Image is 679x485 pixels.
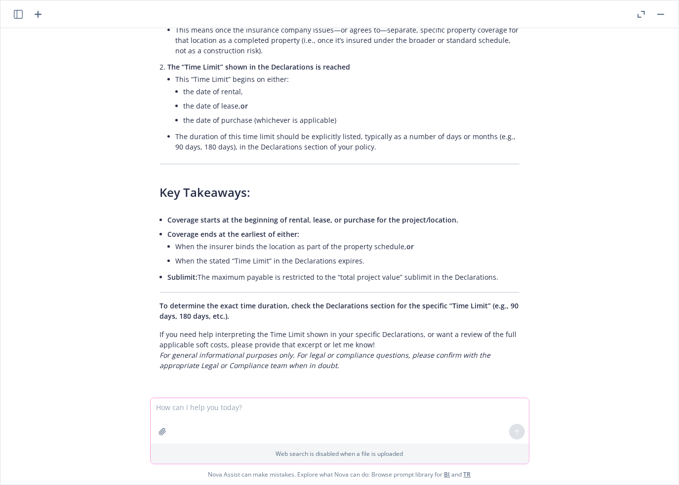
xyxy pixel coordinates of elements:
[176,254,519,268] li: When the stated “Time Limit” in the Declarations expires.
[157,449,523,458] p: Web search is disabled when a file is uploaded
[407,242,414,251] span: or
[184,99,519,113] li: the date of lease,
[444,470,450,479] a: BI
[168,270,519,284] li: The maximum payable is restricted to the “total project value” sublimit in the Declarations.
[160,350,491,370] em: For general informational purposes only. For legal or compliance questions, please confirm with t...
[184,84,519,99] li: the date of rental,
[176,129,519,154] li: The duration of this time limit should be explicitly listed, typically as a number of days or mon...
[160,329,519,371] p: If you need help interpreting the Time Limit shown in your specific Declarations, or want a revie...
[176,23,519,58] li: This means once the insurance company issues—or agrees to—separate, specific property coverage fo...
[168,272,198,282] span: Sublimit:
[168,62,351,72] span: The “Time Limit” shown in the Declarations is reached
[184,113,519,127] li: the date of purchase (whichever is applicable)
[160,301,519,321] span: To determine the exact time duration, check the Declarations section for the specific “Time Limit...
[4,464,675,485] span: Nova Assist can make mistakes. Explore what Nova can do: Browse prompt library for and
[168,215,459,224] span: Coverage starts at the beginning of rental, lease, or purchase for the project/location.
[176,239,519,254] li: When the insurer binds the location as part of the property schedule,
[241,101,248,111] span: or
[176,72,519,129] li: This “Time Limit” begins on either:
[464,470,471,479] a: TR
[168,229,300,239] span: Coverage ends at the earliest of either:
[160,184,251,200] span: Key Takeaways:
